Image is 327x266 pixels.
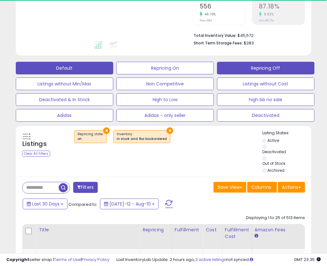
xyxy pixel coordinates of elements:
[262,161,285,166] label: Out of Stock
[54,257,81,263] a: Terms of Use
[200,19,212,22] small: Prev: 384
[194,31,300,39] li: $45,572
[202,12,216,17] small: 44.79%
[225,227,249,240] div: Fulfillment Cost
[116,109,214,122] button: Adidas - only seller
[262,130,311,136] p: Listing States:
[254,233,258,239] small: Amazon Fees.
[39,227,137,233] div: Title
[217,62,314,74] button: Repricing Off
[217,93,314,106] button: high bb no sale
[103,127,110,134] button: ×
[217,78,314,90] button: Listings without Cost
[6,257,109,263] div: seller snap | |
[213,182,246,193] button: Save View
[68,201,97,207] span: Compared to:
[194,33,236,38] b: Total Inventory Value:
[166,127,173,134] button: ×
[259,3,305,11] h2: 87.18%
[200,3,245,11] h2: 556
[251,184,271,190] span: Columns
[267,138,279,143] label: Active
[117,132,167,141] span: Inventory :
[259,19,274,22] small: Prev: 80.11%
[116,78,214,90] button: Non Competitive
[16,109,113,122] button: Adidas
[116,93,214,106] button: High to Low
[16,93,113,106] button: Deactivated & In Stock
[217,109,314,122] button: Deactivated
[246,215,305,221] div: Displaying 1 to 25 of 513 items
[262,149,286,154] label: Deactivated
[206,227,219,233] div: Cost
[82,257,109,263] a: Privacy Policy
[78,132,103,141] span: Repricing state :
[23,199,67,209] button: Last 30 Days
[195,257,226,263] a: 3 active listings
[22,140,47,148] h5: Listings
[267,168,284,173] label: Archived
[244,40,254,46] span: $283
[73,182,98,193] button: Filters
[78,137,103,141] div: on
[143,227,169,233] div: Repricing
[22,151,50,157] div: Clear All Filters
[16,62,113,74] button: Default
[16,78,113,90] button: Listings without Min/Max
[6,257,29,263] strong: Copyright
[194,40,243,46] b: Short Term Storage Fees:
[100,199,159,209] button: [DATE]-12 - Aug-10
[294,257,321,263] span: 2025-09-10 23:35 GMT
[117,137,167,141] div: in stock and fba backordered
[109,201,151,207] span: [DATE]-12 - Aug-10
[32,201,60,207] span: Last 30 Days
[247,182,277,193] button: Columns
[278,182,305,193] button: Actions
[116,257,321,263] div: Last InventoryLab Update: 2 hours ago, not synced.
[175,227,200,233] div: Fulfillment
[116,62,214,74] button: Repricing On
[254,227,309,233] div: Amazon Fees
[262,12,274,17] small: 8.83%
